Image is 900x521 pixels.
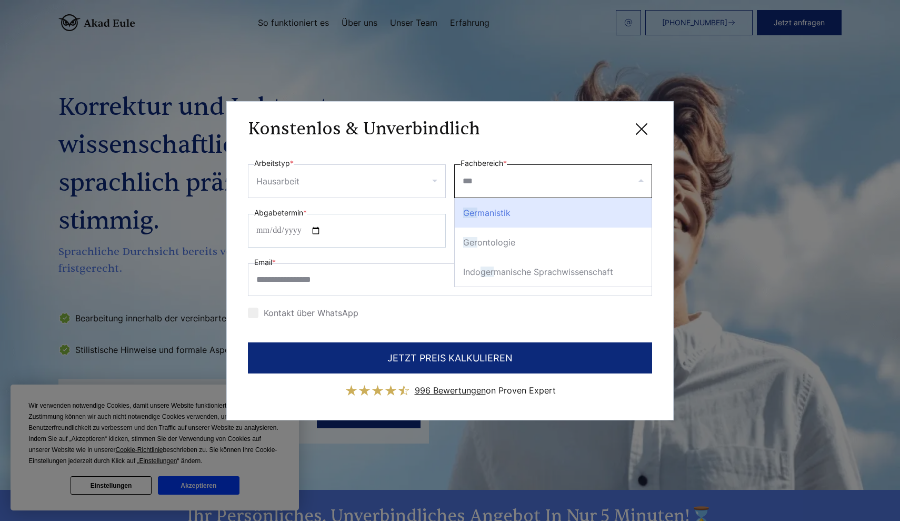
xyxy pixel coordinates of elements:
div: Hausarbeit [256,173,299,190]
label: Kontakt über WhatsApp [248,308,358,318]
button: JETZT PREIS KALKULIEREN [248,342,652,373]
span: ger [481,267,494,277]
span: Ger [463,208,477,218]
label: Fachbereich [461,157,507,170]
label: Email [254,256,276,269]
span: 996 Bewertungen [415,385,486,396]
div: on Proven Expert [415,382,556,399]
label: Arbeitstyp [254,157,294,170]
div: manistik [455,198,652,228]
div: ontologie [455,228,652,257]
label: Abgabetermin [254,207,307,219]
span: Ger [463,237,477,248]
h3: Konstenlos & Unverbindlich [248,119,480,140]
div: Indo manische Sprachwissenschaft [455,257,652,287]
